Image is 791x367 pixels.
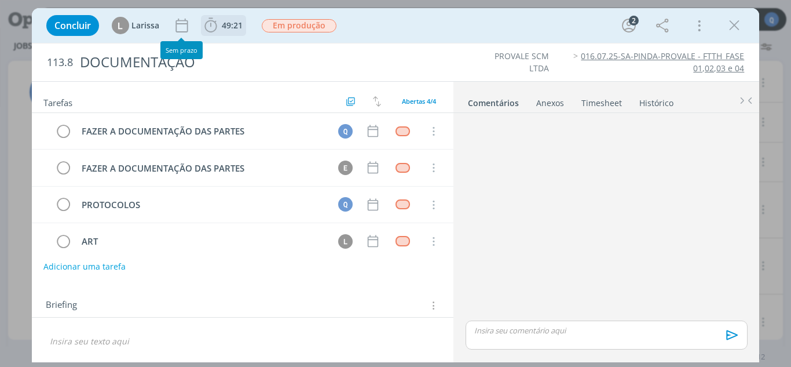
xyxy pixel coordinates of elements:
[47,56,73,69] span: 113.8
[495,50,549,73] a: PROVALE SCM LTDA
[46,15,99,36] button: Concluir
[373,96,381,107] img: arrow-down-up.svg
[43,95,72,108] span: Tarefas
[131,21,159,30] span: Larissa
[32,8,760,362] div: dialog
[112,17,129,34] div: L
[620,16,638,35] button: 2
[536,97,564,109] div: Anexos
[467,92,519,109] a: Comentários
[77,234,328,249] div: ART
[202,16,246,35] button: 49:21
[261,19,337,33] button: Em produção
[402,97,436,106] span: Abertas 4/4
[54,21,91,30] span: Concluir
[75,48,449,77] div: DOCUMENTAÇÃO
[338,234,353,249] div: L
[112,17,159,34] button: LLarissa
[77,161,328,176] div: FAZER A DOCUMENTAÇÃO DAS PARTES
[77,124,328,139] div: FAZER A DOCUMENTAÇÃO DAS PARTES
[581,92,622,109] a: Timesheet
[629,16,639,26] div: 2
[77,198,328,212] div: PROTOCOLOS
[336,122,354,140] button: Q
[336,232,354,250] button: L
[338,124,353,139] div: Q
[336,159,354,176] button: E
[160,41,203,59] div: Sem prazo
[639,92,674,109] a: Histórico
[46,298,77,313] span: Briefing
[338,161,353,175] div: E
[262,19,336,32] span: Em produção
[43,256,126,277] button: Adicionar uma tarefa
[336,196,354,213] button: Q
[222,20,243,31] span: 49:21
[581,50,744,73] a: 016.07.25-SA-PINDA-PROVALE - FTTH_FASE 01,02,03 e 04
[338,197,353,212] div: Q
